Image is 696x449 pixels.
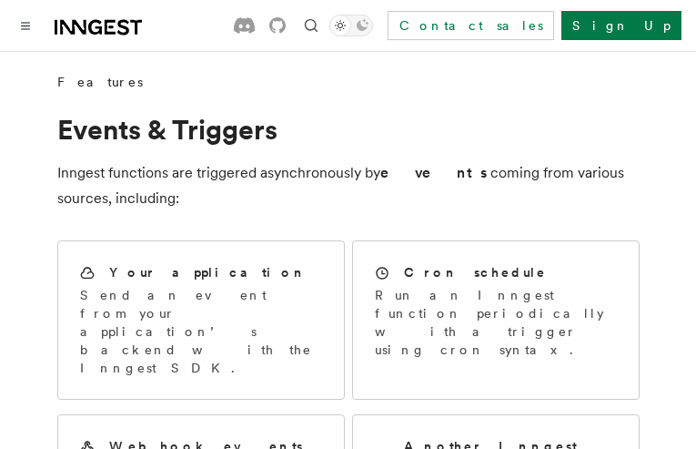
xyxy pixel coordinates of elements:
span: Features [57,73,143,91]
a: Your applicationSend an event from your application’s backend with the Inngest SDK. [57,240,345,400]
h2: Your application [109,263,307,281]
a: Cron scheduleRun an Inngest function periodically with a trigger using cron syntax. [352,240,640,400]
p: Run an Inngest function periodically with a trigger using cron syntax. [375,286,617,359]
button: Toggle navigation [15,15,36,36]
h1: Events & Triggers [57,113,640,146]
button: Toggle dark mode [329,15,373,36]
strong: events [380,164,490,181]
p: Send an event from your application’s backend with the Inngest SDK. [80,286,322,377]
h2: Cron schedule [404,263,547,281]
button: Find something... [300,15,322,36]
a: Contact sales [388,11,554,40]
a: Sign Up [561,11,681,40]
p: Inngest functions are triggered asynchronously by coming from various sources, including: [57,160,640,211]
